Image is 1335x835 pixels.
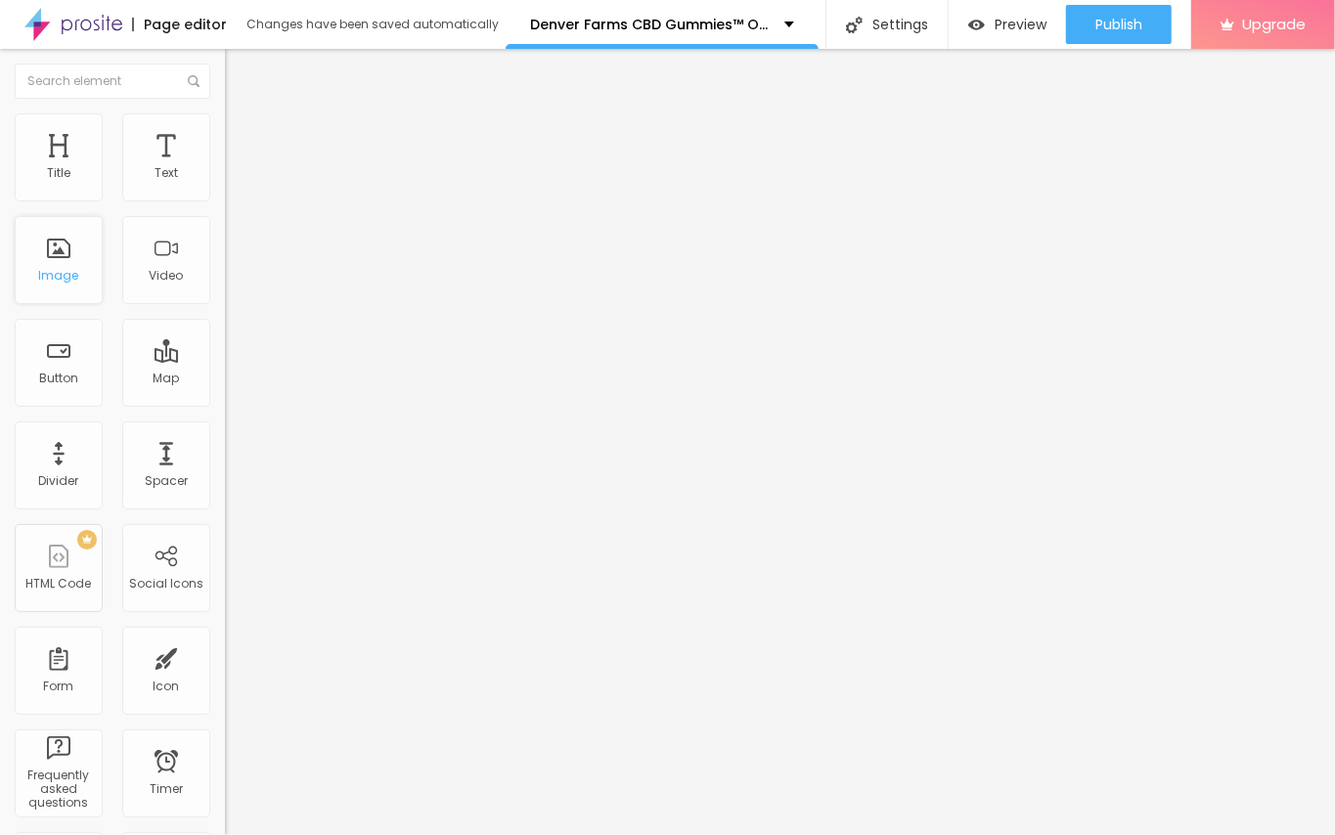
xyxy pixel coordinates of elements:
[47,166,70,180] div: Title
[530,18,770,31] p: Denver Farms CBD Gummies™ Official Website
[26,577,92,591] div: HTML Code
[154,372,180,385] div: Map
[15,64,210,99] input: Search element
[154,680,180,693] div: Icon
[39,269,79,283] div: Image
[1066,5,1172,44] button: Publish
[145,474,188,488] div: Spacer
[949,5,1066,44] button: Preview
[39,474,79,488] div: Divider
[20,769,97,811] div: Frequently asked questions
[150,782,183,796] div: Timer
[995,17,1046,32] span: Preview
[129,577,203,591] div: Social Icons
[1095,17,1142,32] span: Publish
[132,18,227,31] div: Page editor
[188,75,200,87] img: Icone
[150,269,184,283] div: Video
[1242,16,1306,32] span: Upgrade
[246,19,499,30] div: Changes have been saved automatically
[968,17,985,33] img: view-1.svg
[155,166,178,180] div: Text
[39,372,78,385] div: Button
[44,680,74,693] div: Form
[846,17,863,33] img: Icone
